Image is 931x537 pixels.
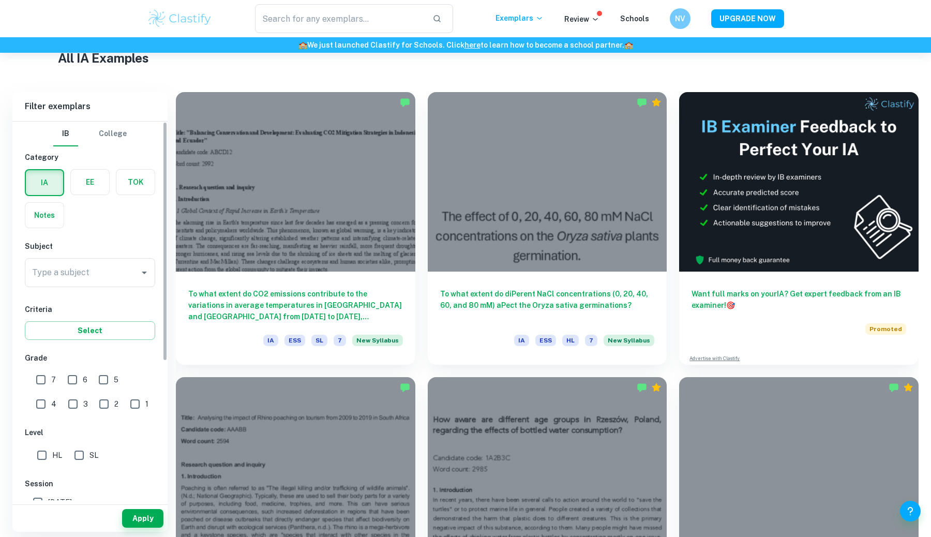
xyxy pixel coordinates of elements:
[311,335,327,346] span: SL
[145,398,148,410] span: 1
[25,427,155,438] h6: Level
[122,509,163,528] button: Apply
[624,41,633,49] span: 🏫
[83,398,88,410] span: 3
[255,4,424,33] input: Search for any exemplars...
[903,382,913,393] div: Premium
[25,152,155,163] h6: Category
[26,170,63,195] button: IA
[25,241,155,252] h6: Subject
[334,335,346,346] span: 7
[620,14,649,23] a: Schools
[25,304,155,315] h6: Criteria
[900,501,921,521] button: Help and Feedback
[585,335,597,346] span: 7
[651,97,662,108] div: Premium
[51,374,56,385] span: 7
[25,352,155,364] h6: Grade
[679,92,919,272] img: Thumbnail
[711,9,784,28] button: UPGRADE NOW
[116,170,155,195] button: TOK
[604,335,654,352] div: Starting from the May 2026 session, the ESS IA requirements have changed. We created this exempla...
[58,49,874,67] h1: All IA Examples
[89,450,98,461] span: SL
[670,8,690,29] button: NV
[726,301,735,309] span: 🎯
[25,203,64,228] button: Notes
[604,335,654,346] span: New Syllabus
[637,97,647,108] img: Marked
[495,12,544,24] p: Exemplars
[352,335,403,352] div: Starting from the May 2026 session, the ESS IA requirements have changed. We created this exempla...
[562,335,579,346] span: HL
[535,335,556,346] span: ESS
[674,13,686,24] h6: NV
[188,288,403,322] h6: To what extent do CO2 emissions contribute to the variations in average temperatures in [GEOGRAPH...
[440,288,655,322] h6: To what extent do diPerent NaCl concentrations (0, 20, 40, 60, and 80 mM) aPect the Oryza sativa ...
[284,335,305,346] span: ESS
[51,398,56,410] span: 4
[114,374,118,385] span: 5
[263,335,278,346] span: IA
[400,97,410,108] img: Marked
[176,92,415,365] a: To what extent do CO2 emissions contribute to the variations in average temperatures in [GEOGRAPH...
[679,92,919,365] a: Want full marks on yourIA? Get expert feedback from an IB examiner!PromotedAdvertise with Clastify
[52,450,62,461] span: HL
[689,355,740,362] a: Advertise with Clastify
[637,382,647,393] img: Marked
[147,8,213,29] img: Clastify logo
[865,323,906,335] span: Promoted
[53,122,78,146] button: IB
[71,170,109,195] button: EE
[137,265,152,280] button: Open
[48,497,72,508] span: [DATE]
[25,478,155,489] h6: Session
[298,41,307,49] span: 🏫
[114,398,118,410] span: 2
[514,335,529,346] span: IA
[464,41,480,49] a: here
[53,122,127,146] div: Filter type choice
[428,92,667,365] a: To what extent do diPerent NaCl concentrations (0, 20, 40, 60, and 80 mM) aPect the Oryza sativa ...
[99,122,127,146] button: College
[352,335,403,346] span: New Syllabus
[2,39,929,51] h6: We just launched Clastify for Schools. Click to learn how to become a school partner.
[692,288,906,311] h6: Want full marks on your IA ? Get expert feedback from an IB examiner!
[400,382,410,393] img: Marked
[889,382,899,393] img: Marked
[83,374,87,385] span: 6
[12,92,168,121] h6: Filter exemplars
[564,13,599,25] p: Review
[651,382,662,393] div: Premium
[25,321,155,340] button: Select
